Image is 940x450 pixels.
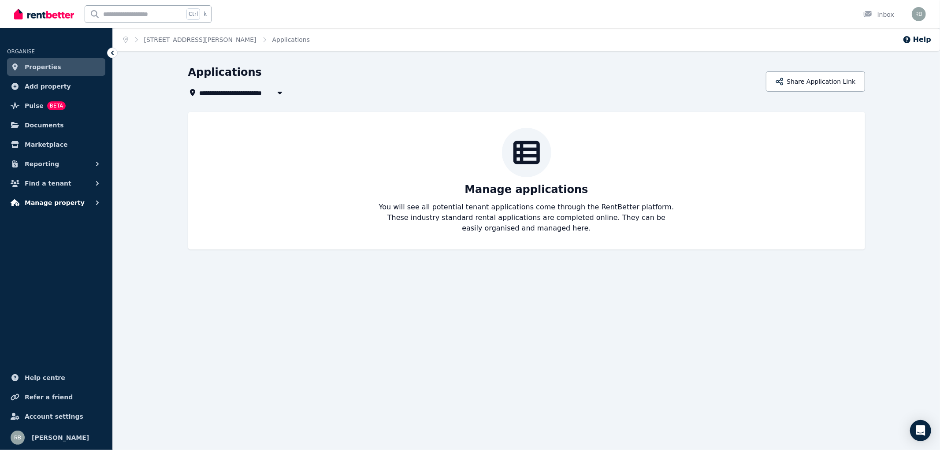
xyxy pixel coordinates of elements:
div: Open Intercom Messenger [910,420,931,441]
a: PulseBETA [7,97,105,115]
button: Reporting [7,155,105,173]
h1: Applications [188,65,262,79]
a: Documents [7,116,105,134]
span: Documents [25,120,64,130]
span: Account settings [25,411,83,422]
span: Manage property [25,197,85,208]
a: Marketplace [7,136,105,153]
button: Share Application Link [766,71,865,92]
span: Properties [25,62,61,72]
span: Applications [272,35,310,44]
span: Refer a friend [25,392,73,402]
div: Inbox [863,10,894,19]
p: Manage applications [464,182,588,197]
span: Help centre [25,372,65,383]
span: Add property [25,81,71,92]
img: Ravi Beniwal [11,431,25,445]
a: Account settings [7,408,105,425]
img: Ravi Beniwal [912,7,926,21]
nav: Breadcrumb [113,28,320,51]
a: Add property [7,78,105,95]
img: RentBetter [14,7,74,21]
button: Help [903,34,931,45]
button: Manage property [7,194,105,212]
p: You will see all potential tenant applications come through the RentBetter platform. These indust... [379,202,675,234]
span: Marketplace [25,139,67,150]
a: [STREET_ADDRESS][PERSON_NAME] [144,36,256,43]
button: Find a tenant [7,175,105,192]
a: Help centre [7,369,105,387]
span: Find a tenant [25,178,71,189]
span: [PERSON_NAME] [32,432,89,443]
span: ORGANISE [7,48,35,55]
a: Refer a friend [7,388,105,406]
span: Pulse [25,100,44,111]
span: k [204,11,207,18]
a: Properties [7,58,105,76]
span: BETA [47,101,66,110]
span: Reporting [25,159,59,169]
span: Ctrl [186,8,200,20]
